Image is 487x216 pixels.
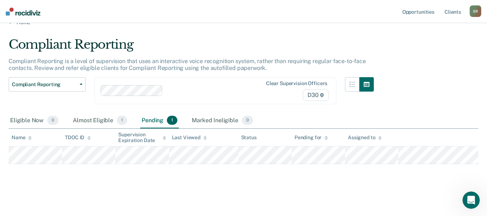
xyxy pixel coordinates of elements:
span: 0 [242,116,253,125]
div: Pending1 [140,113,179,129]
div: S R [470,5,481,17]
div: Assigned to [348,135,382,141]
span: 1 [167,116,177,125]
div: Almost Eligible1 [71,113,129,129]
div: Last Viewed [172,135,207,141]
div: Supervision Expiration Date [118,132,166,144]
div: Status [241,135,257,141]
span: D30 [303,89,329,101]
span: 1 [117,116,127,125]
span: 0 [47,116,58,125]
button: Compliant Reporting [9,77,86,92]
div: Marked Ineligible0 [190,113,254,129]
button: SR [470,5,481,17]
div: Eligible Now0 [9,113,60,129]
div: Compliant Reporting [9,37,374,58]
div: Clear supervision officers [266,80,327,87]
p: Compliant Reporting is a level of supervision that uses an interactive voice recognition system, ... [9,58,366,71]
img: Recidiviz [6,8,40,16]
div: Name [12,135,32,141]
iframe: Intercom live chat [462,191,480,209]
div: TDOC ID [65,135,91,141]
span: Compliant Reporting [12,81,77,88]
div: Pending for [295,135,328,141]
